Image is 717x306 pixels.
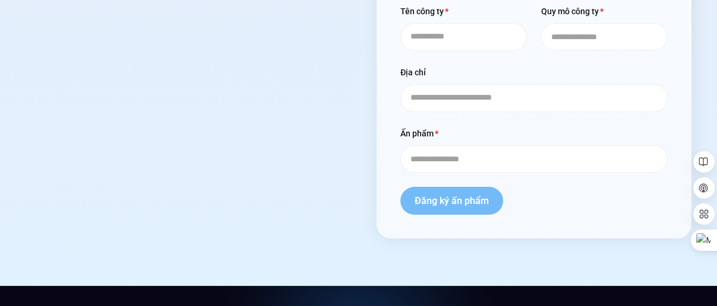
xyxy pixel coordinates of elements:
[415,196,489,206] span: Đăng ký ấn phẩm
[400,187,503,215] button: Đăng ký ấn phẩm
[541,4,604,23] label: Quy mô công ty
[400,4,449,23] label: Tên công ty
[400,126,439,145] label: Ấn phẩm
[400,65,426,84] label: Địa chỉ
